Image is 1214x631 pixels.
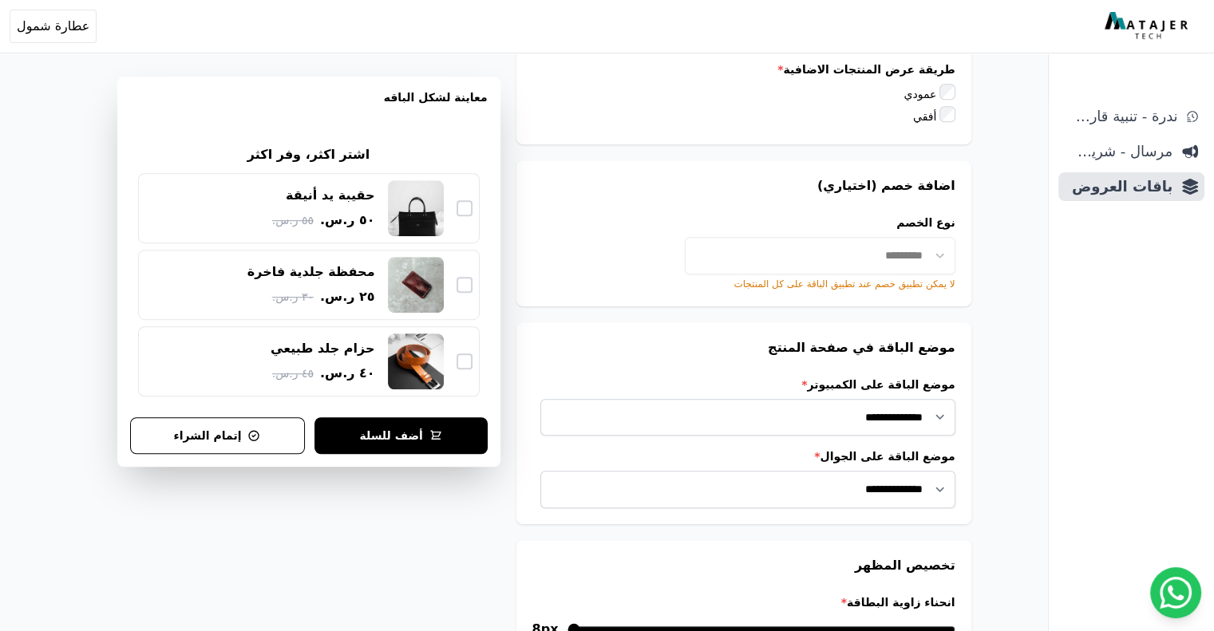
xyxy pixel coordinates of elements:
label: طريقة عرض المنتجات الاضافية [532,61,955,77]
button: أضف للسلة [314,417,488,454]
span: ٥٥ ر.س. [272,212,314,229]
div: حقيبة يد أنيقة [286,187,374,204]
button: عطارة شمول [10,10,97,43]
button: إتمام الشراء [130,417,305,454]
div: محفظة جلدية فاخرة [247,263,375,281]
span: مرسال - شريط دعاية [1065,140,1172,163]
label: انحناء زاوية البطاقة [532,594,955,610]
h3: معاينة لشكل الباقه [130,89,488,124]
img: حقيبة يد أنيقة [388,180,444,236]
input: عمودي [939,84,955,100]
h3: تخصيص المظهر [532,556,955,575]
img: محفظة جلدية فاخرة [388,257,444,313]
label: نوع الخصم [685,215,955,231]
span: ٥٠ ر.س. [320,211,375,230]
label: موضع الباقة على الكمبيوتر [532,377,955,392]
h2: اشتر اكثر، وفر اكثر [247,145,370,164]
span: ندرة - تنبية قارب علي النفاذ [1065,105,1177,128]
div: لا يمكن تطبيق خصم عند تطبيق الباقة على كل المنتجات [685,278,955,290]
img: MatajerTech Logo [1105,12,1192,41]
input: أفقي [939,106,955,122]
h3: اضافة خصم (اختياري) [532,176,955,195]
div: حزام جلد طبيعي [271,340,375,357]
label: موضع الباقة على الجوال [532,448,955,464]
span: ٤٠ ر.س. [320,364,375,383]
span: عطارة شمول [17,17,89,36]
span: ٢٥ ر.س. [320,287,375,306]
label: أفقي [913,110,955,123]
img: حزام جلد طبيعي [388,333,444,389]
span: ٤٥ ر.س. [272,365,314,382]
span: باقات العروض [1065,175,1172,198]
h3: موضع الباقة في صفحة المنتج [532,338,955,357]
label: عمودي [904,88,955,101]
span: ٣٠ ر.س. [272,289,314,306]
